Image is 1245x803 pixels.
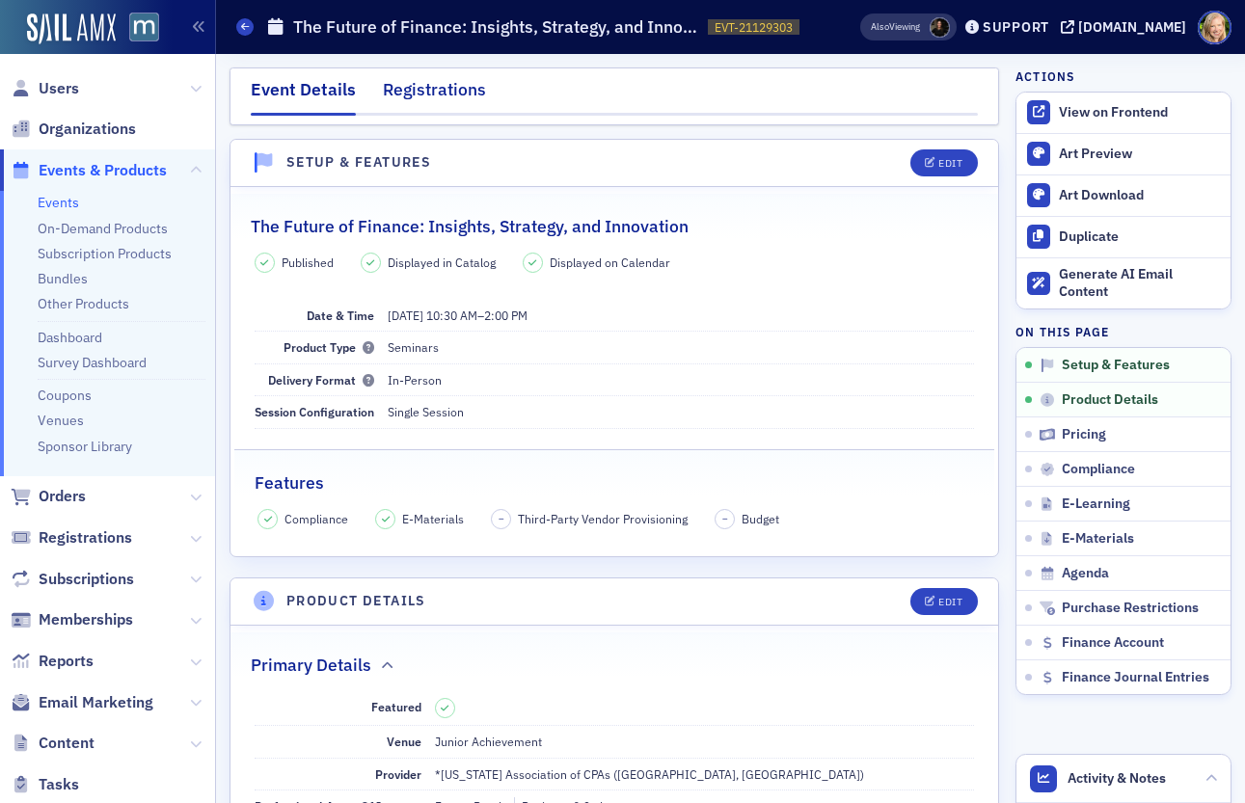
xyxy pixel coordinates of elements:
h2: The Future of Finance: Insights, Strategy, and Innovation [251,214,689,239]
a: Subscription Products [38,245,172,262]
time: 2:00 PM [484,308,528,323]
h1: The Future of Finance: Insights, Strategy, and Innovation [293,15,698,39]
span: – [722,512,728,525]
span: Profile [1198,11,1231,44]
span: EVT-21129303 [715,19,793,36]
a: Sponsor Library [38,438,132,455]
button: Edit [910,149,977,176]
span: Content [39,733,95,754]
span: Users [39,78,79,99]
h2: Features [255,470,324,495]
a: Orders [11,486,86,507]
h4: Product Details [286,591,426,611]
span: E-Materials [402,510,464,527]
span: Purchase Restrictions [1062,600,1199,617]
div: Registrations [383,77,486,113]
span: Provider [375,766,421,782]
img: SailAMX [27,13,116,44]
span: Activity & Notes [1068,768,1166,789]
span: Displayed on Calendar [550,254,670,271]
span: Agenda [1062,565,1109,582]
span: Session Configuration [255,404,374,419]
a: Subscriptions [11,569,134,590]
span: E-Materials [1062,530,1134,548]
a: Art Download [1016,174,1231,216]
span: Product Type [284,339,374,355]
span: Tasks [39,774,79,795]
span: Pricing [1062,426,1106,443]
div: View on Frontend [1059,104,1221,121]
div: Art Download [1059,187,1221,204]
a: Events [38,194,79,211]
div: Edit [938,158,962,169]
span: Memberships [39,609,133,630]
a: Registrations [11,527,132,549]
a: Bundles [38,270,88,287]
a: Other Products [38,295,129,312]
div: Duplicate [1059,228,1221,246]
a: On-Demand Products [38,220,168,237]
span: Venue [387,734,421,749]
span: Organizations [39,119,136,140]
a: Tasks [11,774,79,795]
span: Date & Time [307,308,374,323]
a: Art Preview [1016,134,1231,174]
a: Content [11,733,95,754]
span: Seminars [388,339,439,355]
span: Reports [39,651,94,672]
div: Generate AI Email Content [1059,266,1221,300]
h2: Primary Details [251,653,371,678]
a: Organizations [11,119,136,140]
a: Coupons [38,387,92,404]
span: Viewing [871,20,920,34]
h4: On this page [1015,323,1231,340]
span: Orders [39,486,86,507]
span: Events & Products [39,160,167,181]
div: Art Preview [1059,146,1221,163]
a: Email Marketing [11,692,153,713]
a: Events & Products [11,160,167,181]
span: Featured [371,699,421,714]
span: Finance Account [1062,634,1164,652]
span: [DATE] [388,308,423,323]
span: Junior Achievement [435,734,542,749]
div: Event Details [251,77,356,116]
div: Edit [938,597,962,607]
div: Also [871,20,889,33]
span: Product Details [1062,391,1158,409]
a: Dashboard [38,329,102,346]
span: Email Marketing [39,692,153,713]
div: [DOMAIN_NAME] [1078,18,1186,36]
span: Finance Journal Entries [1062,669,1209,686]
span: Displayed in Catalog [388,254,496,271]
a: Users [11,78,79,99]
span: Subscriptions [39,569,134,590]
span: – [388,308,528,323]
h4: Actions [1015,67,1075,85]
span: Budget [742,510,779,527]
span: *[US_STATE] Association of CPAs ([GEOGRAPHIC_DATA], [GEOGRAPHIC_DATA]) [435,766,864,782]
span: Lauren McDonough [930,17,950,38]
div: Support [983,18,1049,36]
a: Venues [38,412,84,429]
span: Compliance [284,510,348,527]
img: SailAMX [129,13,159,42]
span: Setup & Features [1062,357,1170,374]
time: 10:30 AM [426,308,477,323]
button: Edit [910,588,977,615]
button: [DOMAIN_NAME] [1061,20,1193,34]
span: Third-Party Vendor Provisioning [518,510,688,527]
button: Duplicate [1016,216,1231,257]
a: View on Frontend [1016,93,1231,133]
a: Memberships [11,609,133,630]
a: Reports [11,651,94,672]
a: View Homepage [116,13,159,45]
span: Compliance [1062,461,1135,478]
a: Survey Dashboard [38,354,147,371]
span: Published [282,254,334,271]
span: Delivery Format [268,372,374,388]
button: Generate AI Email Content [1016,257,1231,309]
span: In-Person [388,372,442,388]
span: Registrations [39,527,132,549]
